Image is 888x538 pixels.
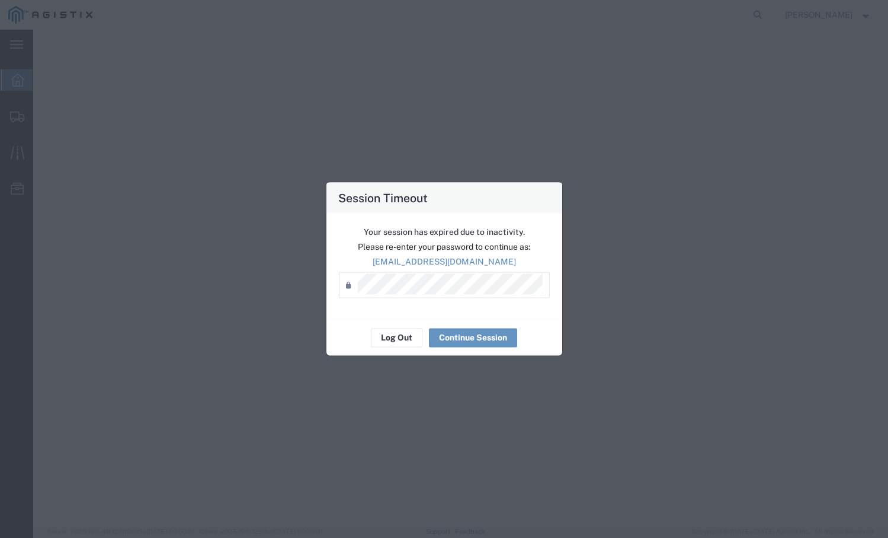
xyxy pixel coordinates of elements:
[339,225,550,238] p: Your session has expired due to inactivity.
[371,328,422,347] button: Log Out
[339,240,550,253] p: Please re-enter your password to continue as:
[429,328,517,347] button: Continue Session
[338,189,428,206] h4: Session Timeout
[339,255,550,268] p: [EMAIL_ADDRESS][DOMAIN_NAME]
